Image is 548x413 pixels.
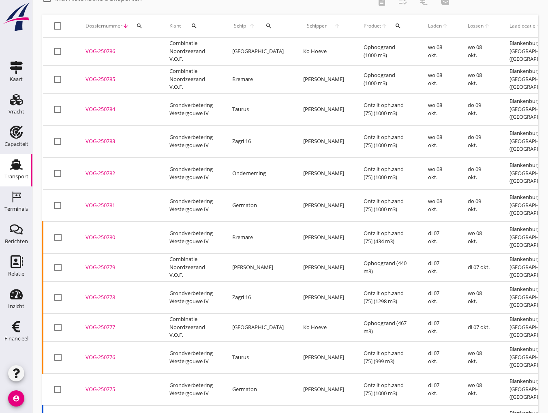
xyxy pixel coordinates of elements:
i: account_circle [8,390,24,407]
div: VOG-250781 [86,201,150,210]
i: arrow_upward [330,23,344,29]
td: Bremare [223,221,293,253]
td: di 07 okt. [418,221,458,253]
td: [PERSON_NAME] [293,373,354,405]
td: Ontzilt oph.zand [75] (1000 m3) [354,189,418,221]
div: VOG-250779 [86,263,150,272]
td: Combinatie Noordzeezand V.O.F. [160,253,223,281]
div: Financieel [4,336,28,341]
div: VOG-250780 [86,233,150,242]
div: Kaart [10,77,23,82]
div: Terminals [4,206,28,212]
td: Grondverbetering Westergouwe IV [160,281,223,313]
td: Grondverbetering Westergouwe IV [160,221,223,253]
span: Product [364,22,381,30]
td: [PERSON_NAME] [223,253,293,281]
i: arrow_upward [442,23,448,29]
div: VOG-250777 [86,323,150,332]
td: wo 08 okt. [458,341,500,373]
td: Combinatie Noordzeezand V.O.F. [160,313,223,341]
i: arrow_upward [247,23,257,29]
td: Ko Hoeve [293,313,354,341]
div: VOG-250785 [86,75,150,83]
td: Zagri 16 [223,281,293,313]
td: [PERSON_NAME] [293,125,354,157]
td: wo 08 okt. [418,189,458,221]
div: Capaciteit [4,141,28,147]
i: search [136,23,143,29]
div: VOG-250783 [86,137,150,146]
td: wo 08 okt. [418,157,458,189]
td: di 07 okt. [458,313,500,341]
td: di 07 okt. [418,281,458,313]
td: wo 08 okt. [418,93,458,125]
i: arrow_downward [122,23,129,29]
td: [GEOGRAPHIC_DATA] [223,38,293,66]
td: wo 08 okt. [418,65,458,93]
td: Ophoogzand (1000 m3) [354,65,418,93]
td: di 07 okt. [418,341,458,373]
span: Laden [428,22,442,30]
span: Dossiernummer [86,22,122,30]
td: [PERSON_NAME] [293,253,354,281]
div: VOG-250775 [86,385,150,394]
td: Ontzilt oph.zand [75] (1298 m3) [354,281,418,313]
td: Grondverbetering Westergouwe IV [160,125,223,157]
td: [PERSON_NAME] [293,281,354,313]
span: Schipper [303,22,330,30]
td: Germaton [223,189,293,221]
div: VOG-250784 [86,105,150,113]
span: Lossen [468,22,484,30]
td: Taurus [223,93,293,125]
td: [PERSON_NAME] [293,221,354,253]
span: Schip [232,22,247,30]
i: arrow_upward [381,23,387,29]
td: di 07 okt. [458,253,500,281]
td: Ontzilt oph.zand [75] (1000 m3) [354,373,418,405]
td: di 07 okt. [418,373,458,405]
td: wo 08 okt. [458,221,500,253]
i: arrow_upward [536,23,543,29]
div: VOG-250778 [86,293,150,302]
div: Inzicht [8,304,24,309]
div: Vracht [9,109,24,114]
div: VOG-250776 [86,353,150,362]
td: Onderneming [223,157,293,189]
td: Ontzilt oph.zand [75] (1000 m3) [354,125,418,157]
img: logo-small.a267ee39.svg [2,2,31,32]
td: Grondverbetering Westergouwe IV [160,341,223,373]
td: di 07 okt. [418,313,458,341]
td: [PERSON_NAME] [293,341,354,373]
td: do 09 okt. [458,157,500,189]
div: Relatie [8,271,24,276]
td: [PERSON_NAME] [293,93,354,125]
td: [PERSON_NAME] [293,157,354,189]
td: Ko Hoeve [293,38,354,66]
td: Ophoogzand (467 m3) [354,313,418,341]
div: Transport [4,174,28,179]
td: do 09 okt. [458,125,500,157]
div: Berichten [5,239,28,244]
td: Ontzilt oph.zand [75] (1000 m3) [354,157,418,189]
td: Grondverbetering Westergouwe IV [160,93,223,125]
td: wo 08 okt. [418,38,458,66]
div: VOG-250786 [86,47,150,56]
td: wo 08 okt. [458,38,500,66]
td: Ontzilt oph.zand [75] (1000 m3) [354,93,418,125]
i: arrow_upward [484,23,490,29]
td: [PERSON_NAME] [293,65,354,93]
td: Bremare [223,65,293,93]
td: [GEOGRAPHIC_DATA] [223,313,293,341]
td: do 09 okt. [458,93,500,125]
td: [PERSON_NAME] [293,189,354,221]
td: Ophoogzand (440 m3) [354,253,418,281]
td: Grondverbetering Westergouwe IV [160,157,223,189]
td: Ontzilt oph.zand [75] (999 m3) [354,341,418,373]
i: search [395,23,401,29]
i: search [265,23,272,29]
td: wo 08 okt. [458,281,500,313]
td: Ophoogzand (1000 m3) [354,38,418,66]
i: search [191,23,197,29]
td: di 07 okt. [418,253,458,281]
td: wo 08 okt. [458,373,500,405]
